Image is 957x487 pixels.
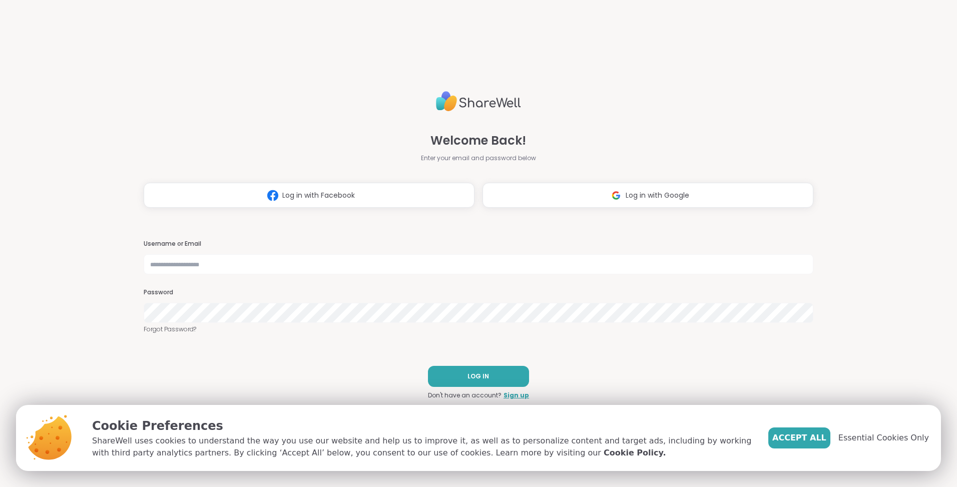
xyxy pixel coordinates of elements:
[92,417,752,435] p: Cookie Preferences
[838,432,929,444] span: Essential Cookies Only
[626,190,689,201] span: Log in with Google
[144,288,813,297] h3: Password
[436,87,521,116] img: ShareWell Logo
[483,183,813,208] button: Log in with Google
[504,391,529,400] a: Sign up
[768,427,830,448] button: Accept All
[144,183,474,208] button: Log in with Facebook
[430,132,526,150] span: Welcome Back!
[772,432,826,444] span: Accept All
[604,447,666,459] a: Cookie Policy.
[428,391,502,400] span: Don't have an account?
[421,154,536,163] span: Enter your email and password below
[467,372,489,381] span: LOG IN
[607,186,626,205] img: ShareWell Logomark
[428,366,529,387] button: LOG IN
[282,190,355,201] span: Log in with Facebook
[144,325,813,334] a: Forgot Password?
[263,186,282,205] img: ShareWell Logomark
[144,240,813,248] h3: Username or Email
[92,435,752,459] p: ShareWell uses cookies to understand the way you use our website and help us to improve it, as we...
